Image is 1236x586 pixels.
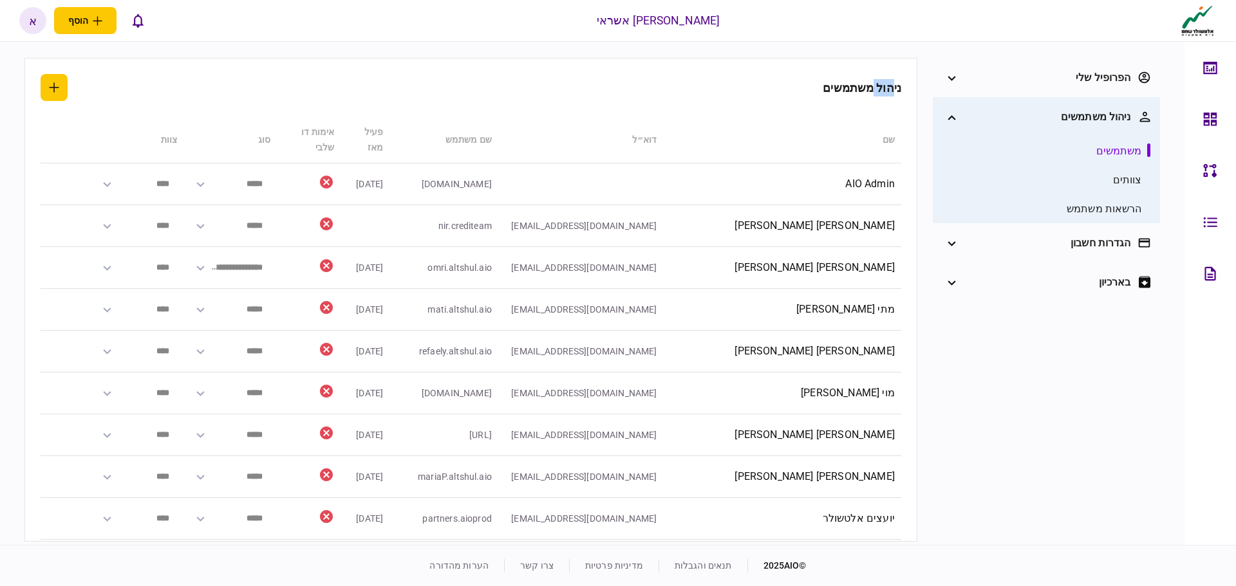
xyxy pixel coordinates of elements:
[396,470,492,483] div: mariaP.altshul.aio
[663,205,901,247] td: [PERSON_NAME] [PERSON_NAME]
[505,512,657,525] div: partners@altshul.co.il
[747,559,807,572] div: © 2025 AIO
[277,118,341,163] th: אימות דו שלבי
[396,261,492,274] div: omri.altshul.aio
[663,247,901,289] td: [PERSON_NAME] [PERSON_NAME]
[663,372,901,414] td: מוי [PERSON_NAME]
[505,387,657,399] div: moyt@altshul.co.il
[663,540,901,581] td: לקוחות אלטשולר
[341,372,389,414] td: [DATE]
[396,219,492,232] div: nir.crediteam
[341,163,389,205] td: [DATE]
[505,219,657,232] div: nir.even@aio.network
[962,235,1131,251] div: הגדרות חשבון
[663,289,901,331] td: מתי [PERSON_NAME]
[396,178,492,190] div: creaditeam.prod
[90,118,183,163] th: צוות
[396,428,492,441] div: tomercoh.altshul.ai
[585,560,643,571] a: מדיניות פרטיות
[396,345,492,358] div: refaely.altshul.aio
[1113,172,1142,188] div: צוותים
[962,109,1131,125] div: ניהול משתמשים
[520,560,554,571] a: צרו קשר
[341,289,389,331] td: [DATE]
[962,275,1131,290] div: בארכיון
[663,456,901,498] td: [PERSON_NAME] [PERSON_NAME]
[124,7,151,34] button: פתח רשימת התראות
[663,498,901,540] td: יועצים אלטשולר
[341,331,389,372] td: [DATE]
[429,560,489,571] a: הערות מהדורה
[505,345,657,358] div: refaely@altshul.co.il
[183,118,277,163] th: סוג
[675,560,732,571] a: תנאים והגבלות
[396,387,492,399] div: moyt.altshul.co.il
[1096,143,1142,159] div: משתמשים
[597,12,720,29] div: [PERSON_NAME] אשראי
[1096,143,1150,159] a: משתמשים
[341,414,389,456] td: [DATE]
[505,303,657,316] div: matis@altshul.co.il
[341,247,389,289] td: [DATE]
[505,261,657,274] div: omriv@altshul.co.il
[341,540,389,581] td: [DATE]
[1067,201,1142,217] div: הרשאות משתמש
[389,118,498,163] th: שם משתמש
[19,7,46,34] button: א
[663,118,901,163] th: שם
[341,456,389,498] td: [DATE]
[396,512,492,525] div: partners.aioprod
[396,303,492,316] div: mati.altshul.aio
[341,118,389,163] th: פעיל מאז
[962,70,1131,86] div: הפרופיל שלי
[505,428,657,441] div: tomercoh@altshul.co.il
[823,79,901,96] div: ניהול משתמשים
[663,163,901,205] td: AIO Admin
[341,498,389,540] td: [DATE]
[54,7,117,34] button: פתח תפריט להוספת לקוח
[505,470,657,483] div: mariaP@altshul.co.il
[498,118,664,163] th: דוא״ל
[1067,201,1150,217] a: הרשאות משתמש
[1113,172,1150,188] a: צוותים
[1179,5,1217,37] img: client company logo
[663,414,901,456] td: [PERSON_NAME] [PERSON_NAME]
[663,331,901,372] td: [PERSON_NAME] [PERSON_NAME]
